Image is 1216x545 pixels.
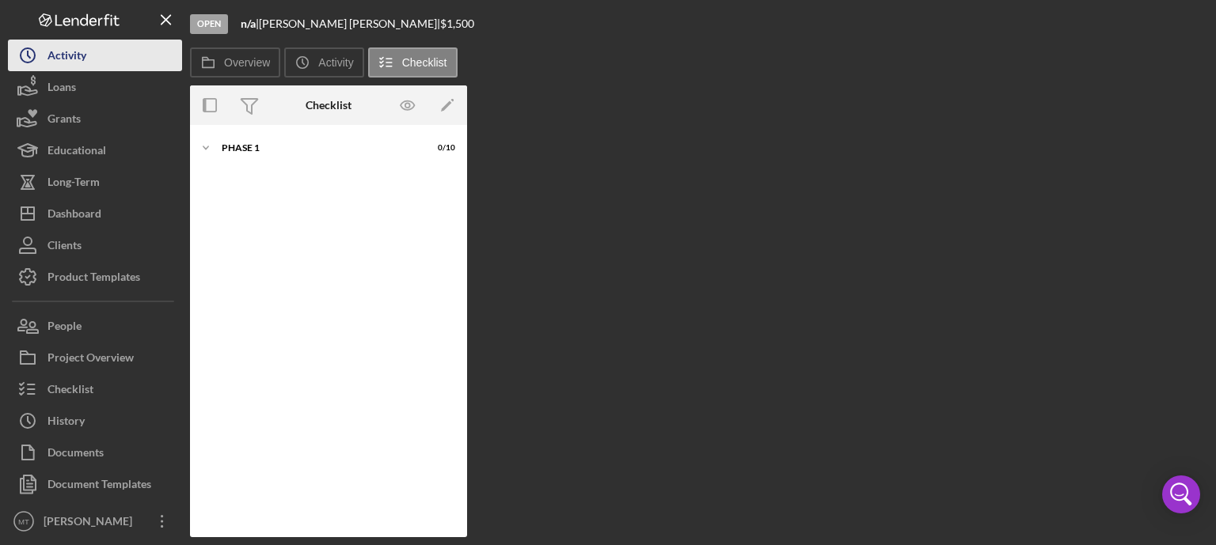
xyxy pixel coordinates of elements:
[8,40,182,71] button: Activity
[47,166,100,202] div: Long-Term
[306,99,351,112] div: Checklist
[8,373,182,405] button: Checklist
[8,342,182,373] button: Project Overview
[47,134,106,170] div: Educational
[47,310,82,346] div: People
[8,437,182,468] button: Documents
[47,71,76,107] div: Loans
[8,310,182,342] button: People
[8,229,182,261] button: Clients
[368,47,458,78] button: Checklist
[224,56,270,69] label: Overview
[8,103,182,134] button: Grants
[47,437,104,472] div: Documents
[8,505,182,537] button: MT[PERSON_NAME]
[440,17,474,30] span: $1,500
[241,17,256,30] b: n/a
[222,143,416,153] div: Phase 1
[47,468,151,504] div: Document Templates
[190,14,228,34] div: Open
[8,468,182,500] button: Document Templates
[427,143,455,153] div: 0 / 10
[8,134,182,166] button: Educational
[47,261,140,297] div: Product Templates
[318,56,353,69] label: Activity
[8,71,182,103] button: Loans
[40,505,142,541] div: [PERSON_NAME]
[47,40,86,75] div: Activity
[190,47,280,78] button: Overview
[47,198,101,233] div: Dashboard
[18,517,29,526] text: MT
[1162,475,1200,513] div: Open Intercom Messenger
[284,47,363,78] button: Activity
[402,56,447,69] label: Checklist
[8,198,182,229] button: Dashboard
[47,342,134,377] div: Project Overview
[47,373,93,409] div: Checklist
[241,17,259,30] div: |
[8,405,182,437] button: History
[259,17,440,30] div: [PERSON_NAME] [PERSON_NAME] |
[47,103,81,138] div: Grants
[47,229,82,265] div: Clients
[8,261,182,293] button: Product Templates
[47,405,85,441] div: History
[8,166,182,198] button: Long-Term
